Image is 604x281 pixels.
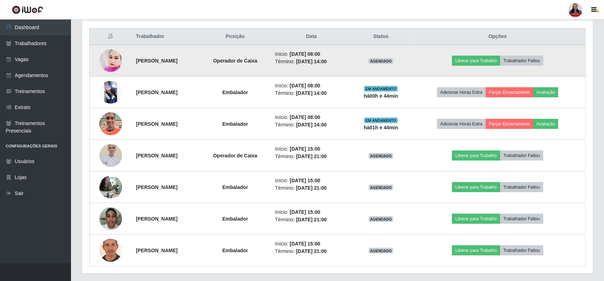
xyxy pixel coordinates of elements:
button: Forçar Encerramento [486,87,533,97]
time: [DATE] 21:00 [296,185,326,191]
strong: Embalador [223,248,248,253]
span: AGENDADO [369,58,394,64]
li: Início: [275,177,348,184]
time: [DATE] 08:00 [290,114,320,120]
time: [DATE] 15:00 [290,178,320,183]
button: Liberar para Trabalho [452,245,500,255]
strong: [PERSON_NAME] [136,216,177,222]
li: Início: [275,209,348,216]
strong: Embalador [223,216,248,222]
time: [DATE] 14:00 [296,90,326,96]
span: AGENDADO [369,216,394,222]
button: Liberar para Trabalho [452,56,500,66]
li: Início: [275,145,348,153]
li: Término: [275,58,348,65]
strong: Operador de Caixa [213,153,258,158]
button: Forçar Encerramento [486,119,533,129]
span: EM ANDAMENTO [364,118,398,123]
button: Trabalhador Faltou [500,151,543,161]
li: Término: [275,184,348,192]
li: Início: [275,50,348,58]
li: Término: [275,248,348,255]
button: Trabalhador Faltou [500,245,543,255]
time: [DATE] 15:00 [290,209,320,215]
img: 1756256299235.jpeg [99,169,122,205]
li: Início: [275,114,348,121]
img: CoreUI Logo [12,5,43,14]
th: Opções [410,28,586,45]
th: Status [352,28,410,45]
img: 1672088363054.jpeg [99,140,122,171]
strong: [PERSON_NAME] [136,248,177,253]
button: Avaliação [533,87,559,97]
li: Término: [275,121,348,129]
button: Liberar para Trabalho [452,151,500,161]
li: Término: [275,216,348,223]
time: [DATE] 21:00 [296,248,326,254]
span: AGENDADO [369,185,394,190]
strong: Operador de Caixa [213,58,258,64]
time: [DATE] 14:00 [296,59,326,64]
th: Posição [199,28,271,45]
time: [DATE] 21:00 [296,153,326,159]
img: 1652231236130.jpeg [99,81,122,104]
button: Avaliação [533,119,559,129]
time: [DATE] 15:00 [290,241,320,247]
img: 1752546714957.jpeg [99,104,122,144]
li: Início: [275,82,348,90]
th: Trabalhador [132,28,199,45]
strong: há 01 h e 44 min [364,125,398,130]
time: [DATE] 21:00 [296,217,326,222]
strong: [PERSON_NAME] [136,90,177,95]
span: AGENDADO [369,248,394,254]
strong: há 00 h e 44 min [364,93,398,99]
strong: Embalador [223,90,248,95]
button: Trabalhador Faltou [500,182,543,192]
strong: [PERSON_NAME] [136,58,177,64]
img: 1752181822645.jpeg [99,204,122,234]
time: [DATE] 15:00 [290,146,320,152]
strong: [PERSON_NAME] [136,184,177,190]
strong: [PERSON_NAME] [136,121,177,127]
strong: Embalador [223,184,248,190]
time: [DATE] 08:00 [290,83,320,88]
li: Término: [275,90,348,97]
li: Início: [275,240,348,248]
th: Data [271,28,352,45]
button: Liberar para Trabalho [452,182,500,192]
button: Adicionar Horas Extra [437,87,486,97]
button: Trabalhador Faltou [500,214,543,224]
li: Término: [275,153,348,160]
strong: Embalador [223,121,248,127]
time: [DATE] 08:00 [290,51,320,57]
button: Trabalhador Faltou [500,56,543,66]
img: 1753979789562.jpeg [99,234,122,267]
button: Adicionar Horas Extra [437,119,486,129]
strong: [PERSON_NAME] [136,153,177,158]
img: 1755803495461.jpeg [99,48,122,74]
span: AGENDADO [369,153,394,159]
span: EM ANDAMENTO [364,86,398,92]
button: Liberar para Trabalho [452,214,500,224]
time: [DATE] 14:00 [296,122,326,128]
